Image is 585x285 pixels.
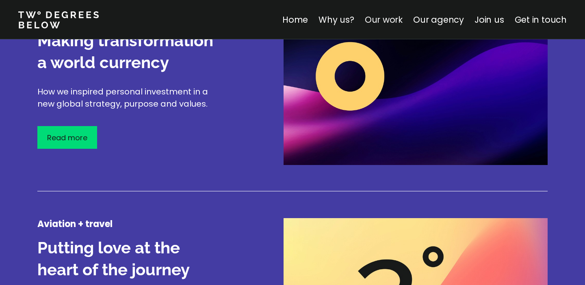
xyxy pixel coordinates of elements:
[37,237,224,281] h3: Putting love at the heart of the journey
[365,14,403,26] a: Our work
[37,30,224,73] h3: Making transformation a world currency
[515,14,567,26] a: Get in touch
[474,14,504,26] a: Join us
[47,132,87,143] p: Read more
[37,218,224,230] h4: Aviation + travel
[37,11,548,214] a: Global bankingMaking transformation a world currencyHow we inspired personal investment in a new ...
[282,14,308,26] a: Home
[413,14,464,26] a: Our agency
[37,86,224,110] p: How we inspired personal investment in a new global strategy, purpose and values.
[318,14,354,26] a: Why us?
